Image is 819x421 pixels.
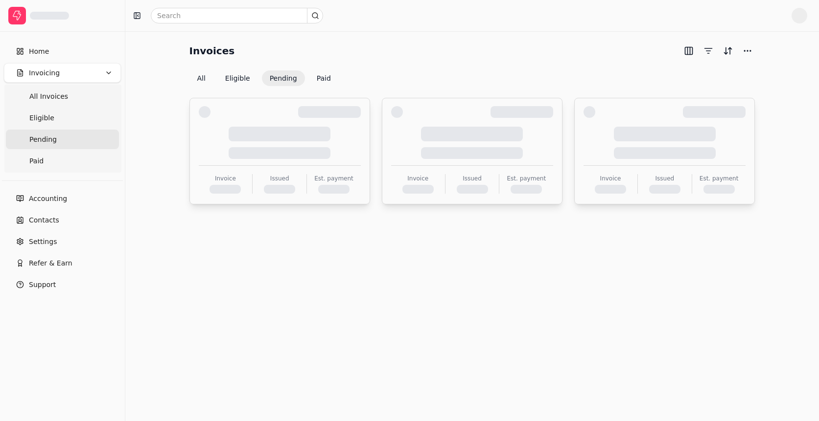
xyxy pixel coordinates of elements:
[700,174,739,183] div: Est. payment
[309,70,339,86] button: Paid
[314,174,353,183] div: Est. payment
[262,70,305,86] button: Pending
[29,134,57,145] span: Pending
[29,91,68,102] span: All Invoices
[655,174,675,183] div: Issued
[189,70,213,86] button: All
[29,46,49,57] span: Home
[720,43,736,59] button: Sort
[6,130,119,149] a: Pending
[6,108,119,128] a: Eligible
[507,174,546,183] div: Est. payment
[29,113,54,123] span: Eligible
[4,63,121,83] button: Invoicing
[189,70,339,86] div: Invoice filter options
[215,174,236,183] div: Invoice
[4,210,121,230] a: Contacts
[29,194,67,204] span: Accounting
[6,151,119,171] a: Paid
[29,258,72,268] span: Refer & Earn
[29,156,44,166] span: Paid
[29,215,59,225] span: Contacts
[4,232,121,251] a: Settings
[29,280,56,290] span: Support
[600,174,621,183] div: Invoice
[463,174,482,183] div: Issued
[29,237,57,247] span: Settings
[29,68,60,78] span: Invoicing
[4,42,121,61] a: Home
[6,87,119,106] a: All Invoices
[4,275,121,294] button: Support
[407,174,428,183] div: Invoice
[151,8,323,23] input: Search
[4,253,121,273] button: Refer & Earn
[189,43,235,59] h2: Invoices
[270,174,289,183] div: Issued
[217,70,258,86] button: Eligible
[740,43,755,59] button: More
[4,189,121,208] a: Accounting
